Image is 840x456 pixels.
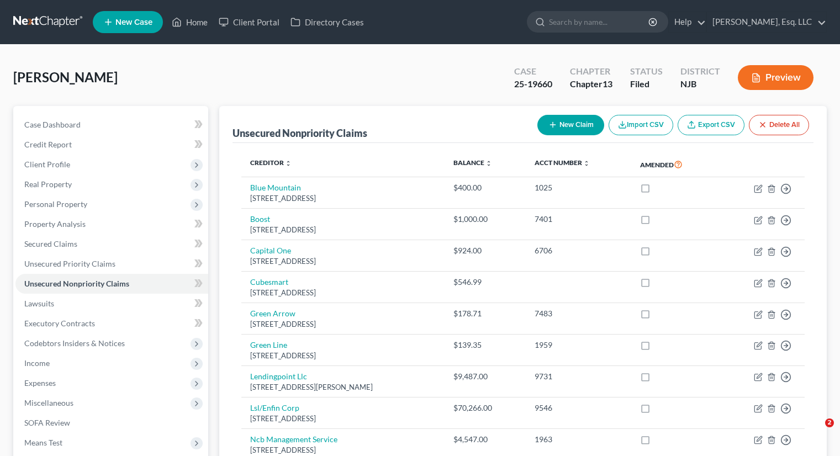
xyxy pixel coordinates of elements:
[24,239,77,248] span: Secured Claims
[535,158,590,167] a: Acct Number unfold_more
[24,319,95,328] span: Executory Contracts
[15,254,208,274] a: Unsecured Priority Claims
[13,69,118,85] span: [PERSON_NAME]
[680,65,720,78] div: District
[630,78,663,91] div: Filed
[485,160,492,167] i: unfold_more
[15,314,208,333] a: Executory Contracts
[453,277,517,288] div: $546.99
[15,294,208,314] a: Lawsuits
[15,274,208,294] a: Unsecured Nonpriority Claims
[15,135,208,155] a: Credit Report
[738,65,813,90] button: Preview
[250,340,287,349] a: Green Line
[250,158,292,167] a: Creditor unfold_more
[24,418,70,427] span: SOFA Review
[630,65,663,78] div: Status
[24,199,87,209] span: Personal Property
[535,371,622,382] div: 9731
[24,179,72,189] span: Real Property
[250,382,435,393] div: [STREET_ADDRESS][PERSON_NAME]
[24,398,73,407] span: Miscellaneous
[535,182,622,193] div: 1025
[537,115,604,135] button: New Claim
[213,12,285,32] a: Client Portal
[707,12,826,32] a: [PERSON_NAME], Esq. LLC
[570,65,612,78] div: Chapter
[250,246,291,255] a: Capital One
[24,338,125,348] span: Codebtors Insiders & Notices
[678,115,744,135] a: Export CSV
[250,403,299,412] a: Lsl/Enfin Corp
[24,378,56,388] span: Expenses
[631,152,719,177] th: Amended
[535,340,622,351] div: 1959
[250,309,295,318] a: Green Arrow
[250,288,435,298] div: [STREET_ADDRESS]
[24,299,54,308] span: Lawsuits
[535,245,622,256] div: 6706
[250,445,435,455] div: [STREET_ADDRESS]
[285,160,292,167] i: unfold_more
[24,219,86,229] span: Property Analysis
[603,78,612,89] span: 13
[24,160,70,169] span: Client Profile
[24,120,81,129] span: Case Dashboard
[453,402,517,413] div: $70,266.00
[453,158,492,167] a: Balance unfold_more
[233,126,367,140] div: Unsecured Nonpriority Claims
[669,12,706,32] a: Help
[250,277,288,287] a: Cubesmart
[453,182,517,193] div: $400.00
[749,115,809,135] button: Delete All
[825,418,834,427] span: 2
[583,160,590,167] i: unfold_more
[24,140,72,149] span: Credit Report
[250,413,435,424] div: [STREET_ADDRESS]
[250,183,301,192] a: Blue Mountain
[453,371,517,382] div: $9,487.00
[250,256,435,267] div: [STREET_ADDRESS]
[250,225,435,235] div: [STREET_ADDRESS]
[15,234,208,254] a: Secured Claims
[24,438,62,447] span: Means Test
[250,214,270,224] a: Boost
[250,193,435,204] div: [STREET_ADDRESS]
[535,402,622,413] div: 9546
[24,358,50,368] span: Income
[514,65,552,78] div: Case
[802,418,829,445] iframe: Intercom live chat
[453,434,517,445] div: $4,547.00
[549,12,650,32] input: Search by name...
[535,214,622,225] div: 7401
[250,351,435,361] div: [STREET_ADDRESS]
[609,115,673,135] button: Import CSV
[166,12,213,32] a: Home
[250,319,435,330] div: [STREET_ADDRESS]
[15,214,208,234] a: Property Analysis
[24,279,129,288] span: Unsecured Nonpriority Claims
[24,259,115,268] span: Unsecured Priority Claims
[535,308,622,319] div: 7483
[15,413,208,433] a: SOFA Review
[453,340,517,351] div: $139.35
[115,18,152,26] span: New Case
[453,245,517,256] div: $924.00
[250,372,307,381] a: Lendingpoint Llc
[15,115,208,135] a: Case Dashboard
[535,434,622,445] div: 1963
[570,78,612,91] div: Chapter
[514,78,552,91] div: 25-19660
[453,214,517,225] div: $1,000.00
[250,434,337,444] a: Ncb Management Service
[453,308,517,319] div: $178.71
[680,78,720,91] div: NJB
[285,12,369,32] a: Directory Cases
